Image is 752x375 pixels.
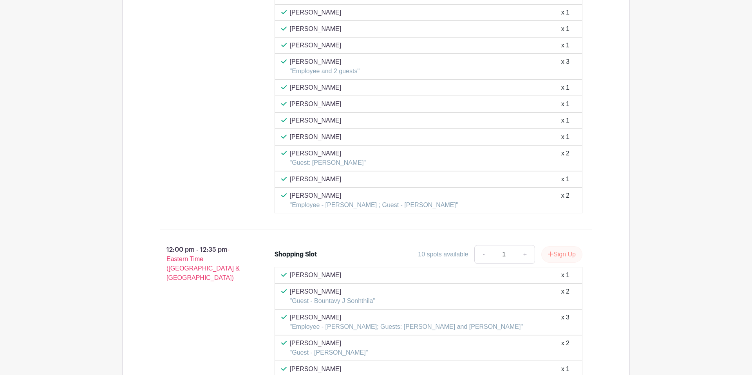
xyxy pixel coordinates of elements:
[290,83,342,92] p: [PERSON_NAME]
[561,287,569,306] div: x 2
[290,41,342,50] p: [PERSON_NAME]
[290,191,458,200] p: [PERSON_NAME]
[290,296,376,306] p: "Guest - Bountavy J Sonhthila"
[561,175,569,184] div: x 1
[290,287,376,296] p: [PERSON_NAME]
[290,322,523,332] p: "Employee - [PERSON_NAME]; Guests: [PERSON_NAME] and [PERSON_NAME]"
[561,24,569,34] div: x 1
[290,339,368,348] p: [PERSON_NAME]
[561,339,569,357] div: x 2
[290,200,458,210] p: "Employee - [PERSON_NAME] ; Guest - [PERSON_NAME]"
[290,132,342,142] p: [PERSON_NAME]
[290,348,368,357] p: "Guest - [PERSON_NAME]"
[474,245,492,264] a: -
[290,116,342,125] p: [PERSON_NAME]
[290,175,342,184] p: [PERSON_NAME]
[561,116,569,125] div: x 1
[561,57,569,76] div: x 3
[561,149,569,168] div: x 2
[561,364,569,374] div: x 1
[148,242,262,286] p: 12:00 pm - 12:35 pm
[561,191,569,210] div: x 2
[290,24,342,34] p: [PERSON_NAME]
[515,245,535,264] a: +
[541,246,582,263] button: Sign Up
[418,250,468,259] div: 10 spots available
[561,83,569,92] div: x 1
[561,313,569,332] div: x 3
[561,132,569,142] div: x 1
[290,364,342,374] p: [PERSON_NAME]
[561,270,569,280] div: x 1
[290,8,342,17] p: [PERSON_NAME]
[275,250,317,259] div: Shopping Slot
[561,99,569,109] div: x 1
[166,246,240,281] span: - Eastern Time ([GEOGRAPHIC_DATA] & [GEOGRAPHIC_DATA])
[290,149,366,158] p: [PERSON_NAME]
[290,57,360,67] p: [PERSON_NAME]
[290,158,366,168] p: "Guest: [PERSON_NAME]"
[290,67,360,76] p: "Employee and 2 guests"
[561,41,569,50] div: x 1
[290,99,342,109] p: [PERSON_NAME]
[561,8,569,17] div: x 1
[290,270,342,280] p: [PERSON_NAME]
[290,313,523,322] p: [PERSON_NAME]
